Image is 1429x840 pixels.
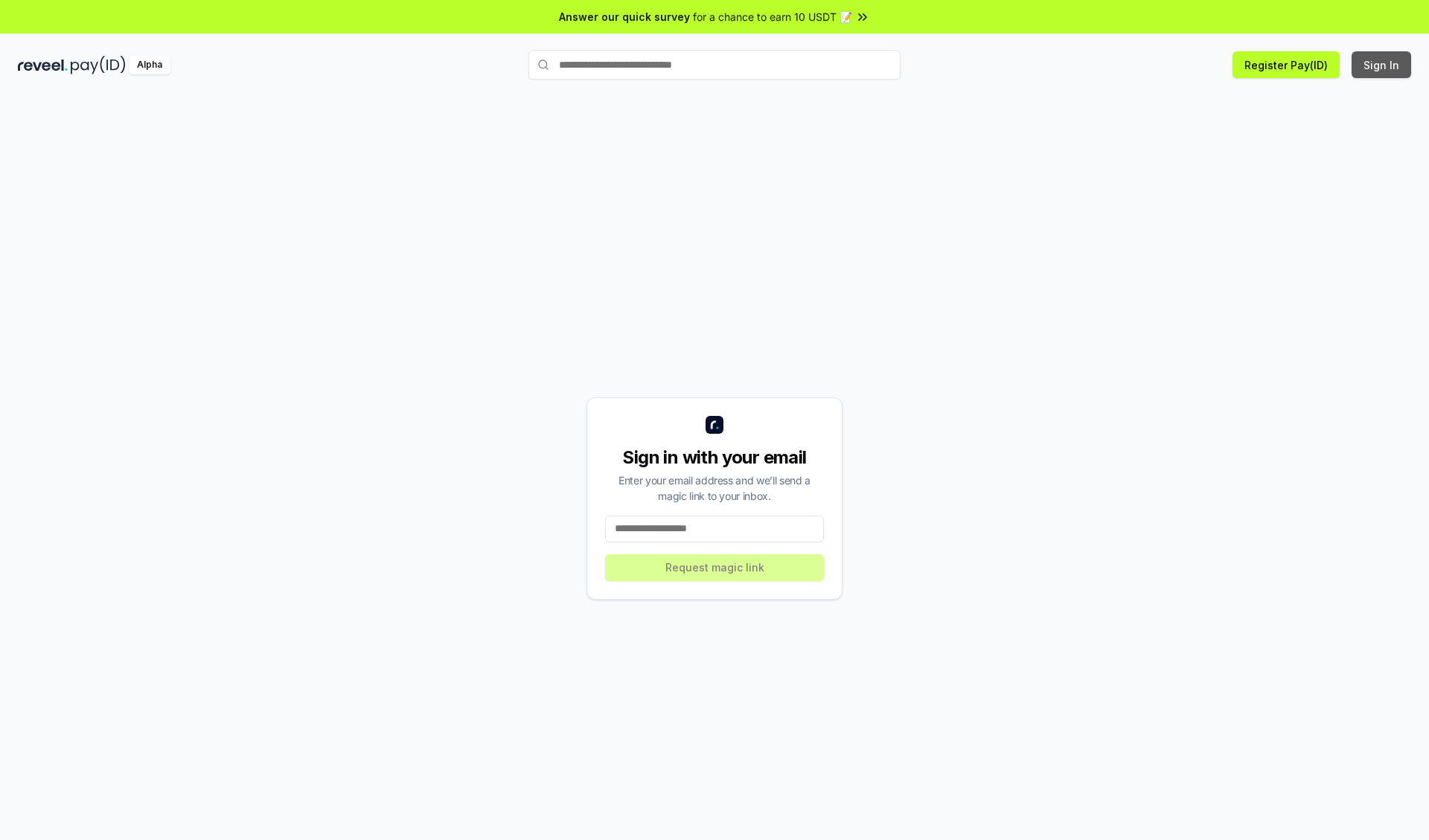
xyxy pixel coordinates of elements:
[1352,51,1411,78] button: Sign In
[605,472,824,504] div: Enter your email address and we’ll send a magic link to your inbox.
[693,9,852,25] span: for a chance to earn 10 USDT 📝
[71,56,126,74] img: pay_id
[1233,51,1340,78] button: Register Pay(ID)
[18,56,68,74] img: reveel_dark
[605,446,824,469] div: Sign in with your email
[706,416,723,434] img: logo_small
[129,56,170,74] div: Alpha
[559,9,690,25] span: Answer our quick survey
